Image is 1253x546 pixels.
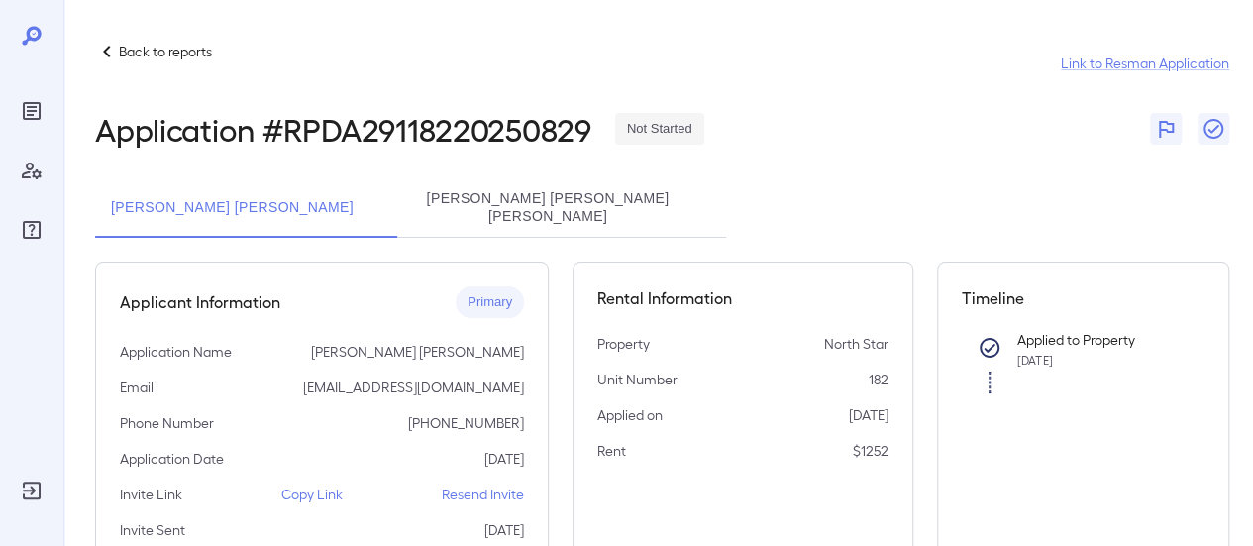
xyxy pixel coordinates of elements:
p: Back to reports [119,42,212,61]
p: Application Name [120,342,232,362]
p: Email [120,378,154,397]
p: Property [597,334,650,354]
h5: Applicant Information [120,290,280,314]
p: Phone Number [120,413,214,433]
p: [DATE] [484,449,524,469]
div: Reports [16,95,48,127]
p: [DATE] [484,520,524,540]
div: Log Out [16,475,48,506]
p: Resend Invite [442,485,524,504]
p: [PHONE_NUMBER] [408,413,524,433]
a: Link to Resman Application [1061,54,1229,73]
p: Application Date [120,449,224,469]
p: Copy Link [281,485,343,504]
p: Rent [597,441,626,461]
button: [PERSON_NAME] [PERSON_NAME] [95,178,369,238]
p: Invite Link [120,485,182,504]
h5: Timeline [962,286,1205,310]
button: Flag Report [1150,113,1182,145]
p: [DATE] [849,405,888,425]
h5: Rental Information [597,286,888,310]
button: [PERSON_NAME] [PERSON_NAME] [PERSON_NAME] [369,178,726,238]
p: Applied on [597,405,663,425]
button: Close Report [1198,113,1229,145]
div: Manage Users [16,155,48,186]
p: Invite Sent [120,520,185,540]
p: Unit Number [597,370,678,389]
p: 182 [869,370,888,389]
p: [EMAIL_ADDRESS][DOMAIN_NAME] [303,378,524,397]
p: $1252 [853,441,888,461]
p: Applied to Property [1017,330,1174,350]
p: [PERSON_NAME] [PERSON_NAME] [311,342,524,362]
span: Not Started [615,120,704,139]
span: Primary [456,293,524,312]
p: North Star [824,334,888,354]
h2: Application # RPDA29118220250829 [95,111,591,147]
span: [DATE] [1017,353,1053,367]
div: FAQ [16,214,48,246]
